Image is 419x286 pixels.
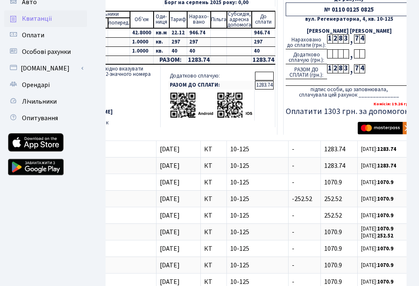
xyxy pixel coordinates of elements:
h5: Оплатити 1303 грн. за допомогою: [286,107,412,116]
small: [DATE]: [361,195,393,203]
td: 297 [187,37,211,46]
td: Об'єм [130,11,154,28]
span: Оплати [22,31,44,40]
small: [DATE]: [361,278,393,286]
span: 10-125 [230,262,285,269]
td: Нарахо- вано [187,11,211,28]
div: 8 [338,34,343,44]
span: 10-125 [230,245,285,252]
span: КТ [204,162,223,169]
b: Комісія: 19.26 грн. [373,101,412,107]
a: Оплати [4,27,87,44]
span: - [292,244,294,253]
span: 10-125 [230,212,285,219]
div: 7 [354,64,359,73]
span: [DATE] [160,161,180,170]
span: КТ [204,212,223,219]
td: 297 [252,37,275,46]
small: [DATE]: [361,162,396,170]
div: 7 [354,34,359,44]
td: кв. [154,46,169,56]
span: - [292,161,294,170]
span: 1070.9 [324,261,342,270]
b: 1070.9 [377,179,393,186]
div: підпис особи, що заповнювала, сплачувала цей рахунок ______________ [286,85,412,98]
td: 40 [169,46,187,56]
small: [DATE]: [361,212,393,219]
span: - [292,145,294,154]
td: кв. [154,37,169,46]
small: [DATE]: [361,179,393,186]
span: 10-125 [230,179,285,186]
td: Оди- ниця [154,11,169,28]
span: КТ [204,179,223,186]
span: КТ [204,146,223,153]
td: 1283.74 [187,56,211,64]
span: [DATE] [160,211,180,220]
td: 1.0000 [130,37,154,46]
span: 10-125 [230,196,285,202]
div: вул. Регенераторна, 4, кв. 10-125 [286,17,412,22]
img: apps-qrcodes.png [170,92,253,119]
td: 946.74 [187,28,211,38]
div: 2 [332,64,338,73]
td: поперед. [108,18,130,28]
small: [DATE]: [361,245,393,252]
span: 10-125 [230,229,285,235]
b: 1070.9 [377,195,393,203]
span: [DATE] [160,261,180,270]
span: - [292,211,294,220]
td: Пільга [211,11,227,28]
b: 1070.9 [377,245,393,252]
span: КТ [204,196,223,202]
span: 10-125 [230,146,285,153]
div: РАЗОМ ДО СПЛАТИ (грн.): [286,64,327,79]
span: - [292,261,294,270]
div: , [349,64,354,74]
td: 946.74 [252,28,275,38]
span: 252.52 [324,194,342,204]
div: Нараховано до сплати (грн.): [286,34,327,49]
td: РАЗОМ ДО СПЛАТИ: [168,81,255,90]
span: -252.52 [292,194,312,204]
span: 1070.9 [324,178,342,187]
span: КТ [204,279,223,285]
a: Особові рахунки [4,44,87,60]
td: До cплати [252,11,275,28]
b: 1070.9 [377,212,393,219]
a: Орендарі [4,77,87,93]
div: 4 [359,64,365,73]
a: [DOMAIN_NAME] [4,60,87,77]
small: [DATE]: [361,262,393,269]
span: [DATE] [160,194,180,204]
small: [DATE]: [361,225,393,233]
td: 42.8000 [130,28,154,38]
div: 8 [338,64,343,73]
span: 1283.74 [324,161,345,170]
span: - [292,178,294,187]
div: № 0110 0125 0825 [286,2,412,16]
div: 3 [343,34,349,44]
span: 10-125 [230,279,285,285]
div: , [349,49,354,59]
td: Субсидія, адресна допомога [227,11,252,28]
span: 1283.74 [324,145,345,154]
td: кв.м [154,28,169,38]
td: 1283.74 [255,81,274,90]
b: 252.52 [377,232,393,240]
span: Опитування [22,114,58,123]
span: [DATE] [160,244,180,253]
td: РАЗОМ: [154,56,187,64]
span: [DATE] [160,145,180,154]
div: 1 [327,34,332,44]
span: Особові рахунки [22,47,71,56]
span: Квитанції [22,14,52,23]
span: КТ [204,245,223,252]
td: 1.0000 [130,46,154,56]
img: Masterpass [358,122,410,134]
small: [DATE]: [361,145,396,153]
small: [DATE]: [361,232,393,240]
div: 1 [327,64,332,73]
div: , [349,34,354,44]
div: 3 [343,64,349,73]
